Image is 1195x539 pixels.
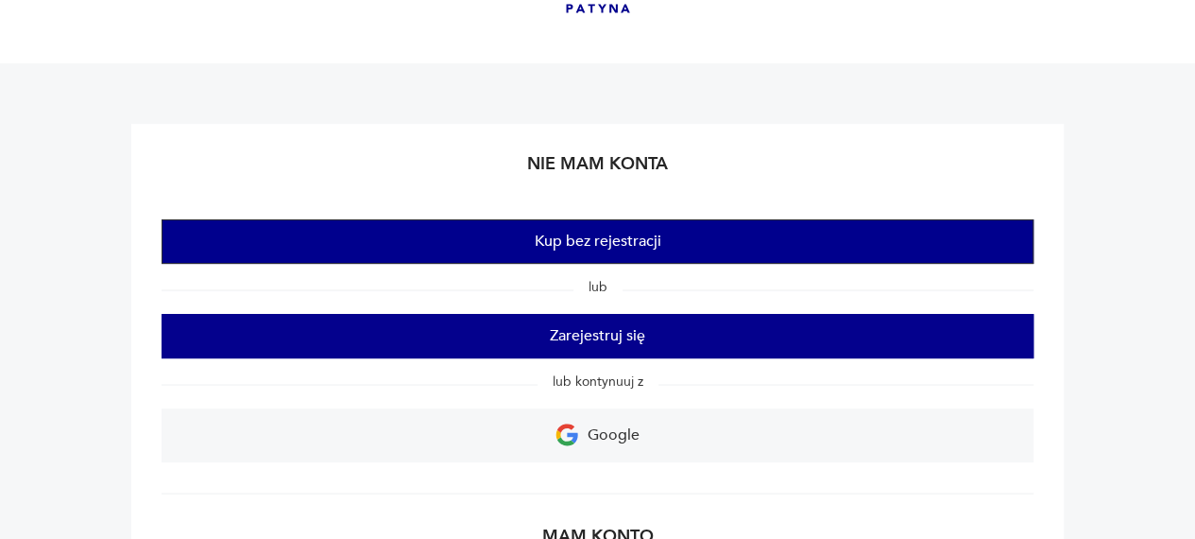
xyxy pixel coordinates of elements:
h2: Nie mam konta [162,152,1033,189]
img: Ikona Google [555,424,578,446]
p: Google [588,421,640,450]
button: Zarejestruj się [162,314,1033,358]
span: lub [573,278,623,296]
button: Kup bez rejestracji [162,219,1033,264]
span: lub kontynuuj z [538,373,658,391]
a: Google [162,409,1033,462]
